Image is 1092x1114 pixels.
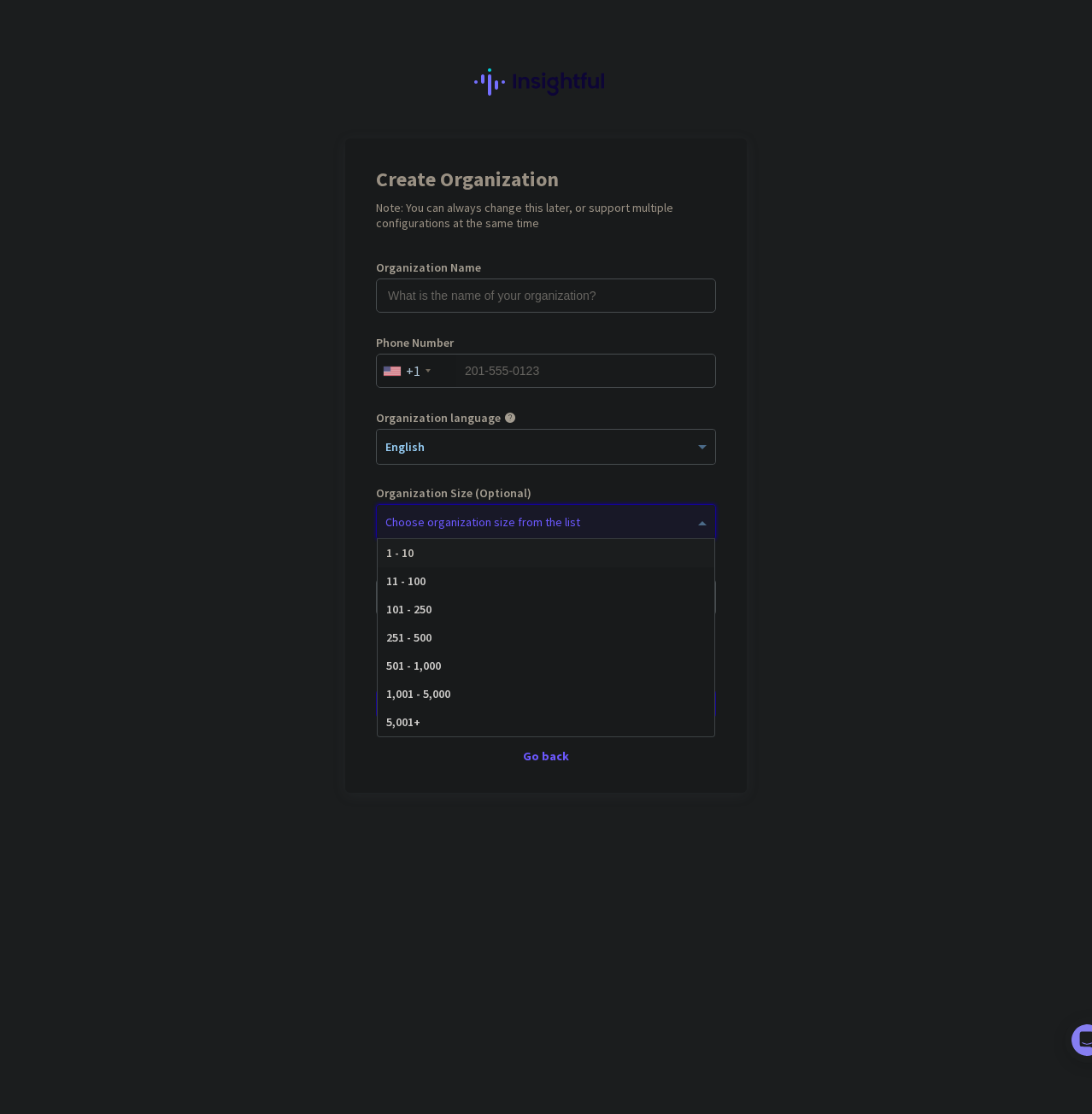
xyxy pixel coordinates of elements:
input: 201-555-0123 [376,354,716,388]
h2: Note: You can always change this later, or support multiple configurations at the same time [376,200,716,231]
label: Organization Time Zone [376,562,716,574]
input: What is the name of your organization? [376,278,716,313]
label: Phone Number [376,337,716,349]
span: 1 - 10 [386,545,414,560]
label: Organization Name [376,261,716,273]
span: 251 - 500 [386,630,432,645]
img: Insightful [474,68,618,96]
span: 501 - 1,000 [386,658,441,673]
i: help [504,412,516,424]
h1: Create Organization [376,169,716,190]
span: 11 - 100 [386,573,426,589]
div: Options List [378,539,714,736]
label: Organization Size (Optional) [376,487,716,499]
span: 1,001 - 5,000 [386,686,450,701]
button: Create Organization [376,689,716,719]
label: Organization language [376,412,501,424]
span: 5,001+ [386,714,420,730]
span: 101 - 250 [386,601,432,617]
div: Go back [376,750,716,762]
div: +1 [406,362,420,379]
